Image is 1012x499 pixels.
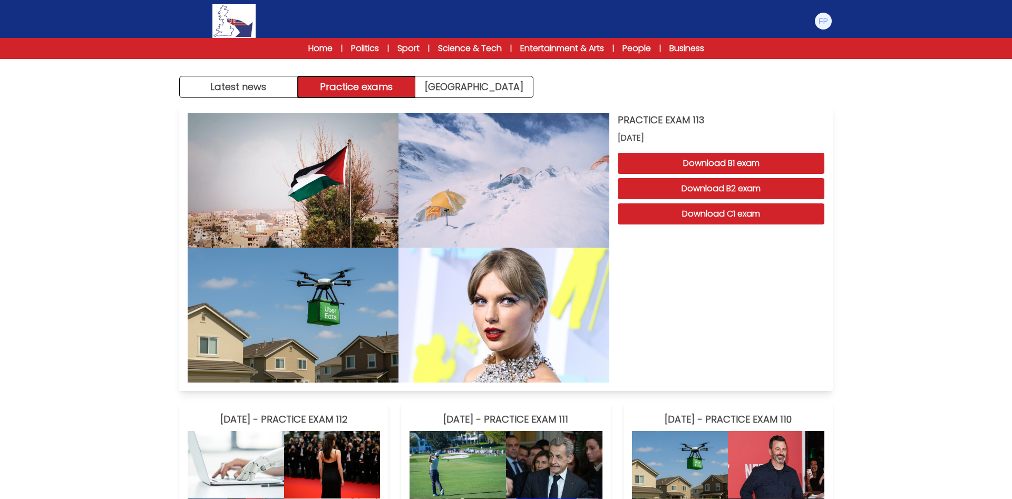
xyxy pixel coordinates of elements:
[438,42,502,55] a: Science & Tech
[520,42,604,55] a: Entertainment & Arts
[669,42,704,55] a: Business
[728,431,824,498] img: PRACTICE EXAM 110
[415,76,533,97] a: [GEOGRAPHIC_DATA]
[188,248,398,383] img: PRACTICE EXAM 113
[612,43,614,54] span: |
[387,43,389,54] span: |
[618,203,824,224] button: Download C1 exam
[622,42,651,55] a: People
[510,43,512,54] span: |
[506,431,602,498] img: PRACTICE EXAM 111
[298,76,416,97] button: Practice exams
[188,113,398,248] img: PRACTICE EXAM 113
[397,42,420,55] a: Sport
[618,113,824,128] h3: PRACTICE EXAM 113
[351,42,379,55] a: Politics
[428,43,430,54] span: |
[341,43,343,54] span: |
[180,76,298,97] button: Latest news
[659,43,661,54] span: |
[618,132,824,144] span: [DATE]
[632,431,728,498] img: PRACTICE EXAM 110
[188,412,380,427] h3: [DATE] - PRACTICE EXAM 112
[815,13,832,30] img: Frank Puca
[398,248,609,383] img: PRACTICE EXAM 113
[212,4,256,38] img: Logo
[179,4,289,38] a: Logo
[410,412,602,427] h3: [DATE] - PRACTICE EXAM 111
[308,42,333,55] a: Home
[618,153,824,174] button: Download B1 exam
[188,431,284,498] img: PRACTICE EXAM 112
[284,431,381,498] img: PRACTICE EXAM 112
[398,113,609,248] img: PRACTICE EXAM 113
[410,431,506,498] img: PRACTICE EXAM 111
[618,178,824,199] button: Download B2 exam
[632,412,824,427] h3: [DATE] - PRACTICE EXAM 110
